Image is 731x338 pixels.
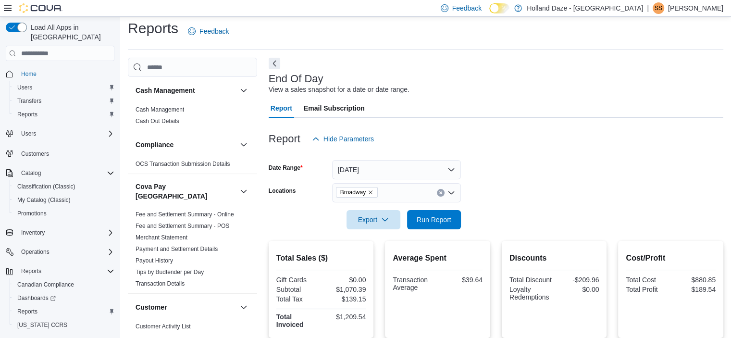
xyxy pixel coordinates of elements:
[276,295,319,303] div: Total Tax
[393,276,435,291] div: Transaction Average
[17,210,47,217] span: Promotions
[136,140,236,150] button: Compliance
[271,99,292,118] span: Report
[136,280,185,288] span: Transaction Details
[17,148,53,160] a: Customers
[10,193,118,207] button: My Catalog (Classic)
[269,58,280,69] button: Next
[2,226,118,239] button: Inventory
[13,82,36,93] a: Users
[304,99,365,118] span: Email Subscription
[13,109,114,120] span: Reports
[136,234,187,241] span: Merchant Statement
[10,305,118,318] button: Reports
[269,164,303,172] label: Date Range
[17,265,45,277] button: Reports
[626,252,716,264] h2: Cost/Profit
[21,267,41,275] span: Reports
[13,208,50,219] a: Promotions
[10,318,118,332] button: [US_STATE] CCRS
[13,181,114,192] span: Classification (Classic)
[17,227,114,238] span: Inventory
[238,186,249,197] button: Cova Pay [GEOGRAPHIC_DATA]
[323,295,366,303] div: $139.15
[489,3,509,13] input: Dark Mode
[323,313,366,321] div: $1,209.54
[332,160,461,179] button: [DATE]
[17,147,114,159] span: Customers
[276,313,304,328] strong: Total Invoiced
[17,167,114,179] span: Catalog
[13,208,114,219] span: Promotions
[17,68,114,80] span: Home
[2,264,118,278] button: Reports
[10,180,118,193] button: Classification (Classic)
[2,245,118,259] button: Operations
[269,187,296,195] label: Locations
[136,268,204,276] span: Tips by Budtender per Day
[276,252,366,264] h2: Total Sales ($)
[238,139,249,150] button: Compliance
[417,215,451,225] span: Run Report
[13,306,114,317] span: Reports
[347,210,400,229] button: Export
[136,246,218,252] a: Payment and Settlement Details
[527,2,643,14] p: Holland Daze - [GEOGRAPHIC_DATA]
[128,209,257,293] div: Cova Pay [GEOGRAPHIC_DATA]
[13,319,71,331] a: [US_STATE] CCRS
[128,104,257,131] div: Cash Management
[136,118,179,125] a: Cash Out Details
[13,292,60,304] a: Dashboards
[199,26,229,36] span: Feedback
[21,70,37,78] span: Home
[10,108,118,121] button: Reports
[10,278,118,291] button: Canadian Compliance
[17,246,114,258] span: Operations
[17,68,40,80] a: Home
[2,166,118,180] button: Catalog
[136,269,204,275] a: Tips by Budtender per Day
[556,286,599,293] div: $0.00
[2,127,118,140] button: Users
[17,111,37,118] span: Reports
[626,276,669,284] div: Total Cost
[136,222,229,230] span: Fee and Settlement Summary - POS
[21,248,50,256] span: Operations
[509,276,552,284] div: Total Discount
[136,302,236,312] button: Customer
[269,73,323,85] h3: End Of Day
[489,13,490,14] span: Dark Mode
[13,292,114,304] span: Dashboards
[269,133,300,145] h3: Report
[13,194,74,206] a: My Catalog (Classic)
[17,321,67,329] span: [US_STATE] CCRS
[17,308,37,315] span: Reports
[323,134,374,144] span: Hide Parameters
[21,150,49,158] span: Customers
[10,94,118,108] button: Transfers
[13,181,79,192] a: Classification (Classic)
[10,291,118,305] a: Dashboards
[13,95,45,107] a: Transfers
[2,67,118,81] button: Home
[447,189,455,197] button: Open list of options
[673,286,716,293] div: $189.54
[17,294,56,302] span: Dashboards
[13,279,78,290] a: Canadian Compliance
[323,286,366,293] div: $1,070.39
[668,2,723,14] p: [PERSON_NAME]
[2,146,118,160] button: Customers
[128,158,257,174] div: Compliance
[13,319,114,331] span: Washington CCRS
[653,2,664,14] div: Shawn S
[352,210,395,229] span: Export
[136,117,179,125] span: Cash Out Details
[655,2,662,14] span: SS
[21,229,45,237] span: Inventory
[19,3,62,13] img: Cova
[10,207,118,220] button: Promotions
[437,189,445,197] button: Clear input
[17,246,53,258] button: Operations
[276,276,319,284] div: Gift Cards
[323,276,366,284] div: $0.00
